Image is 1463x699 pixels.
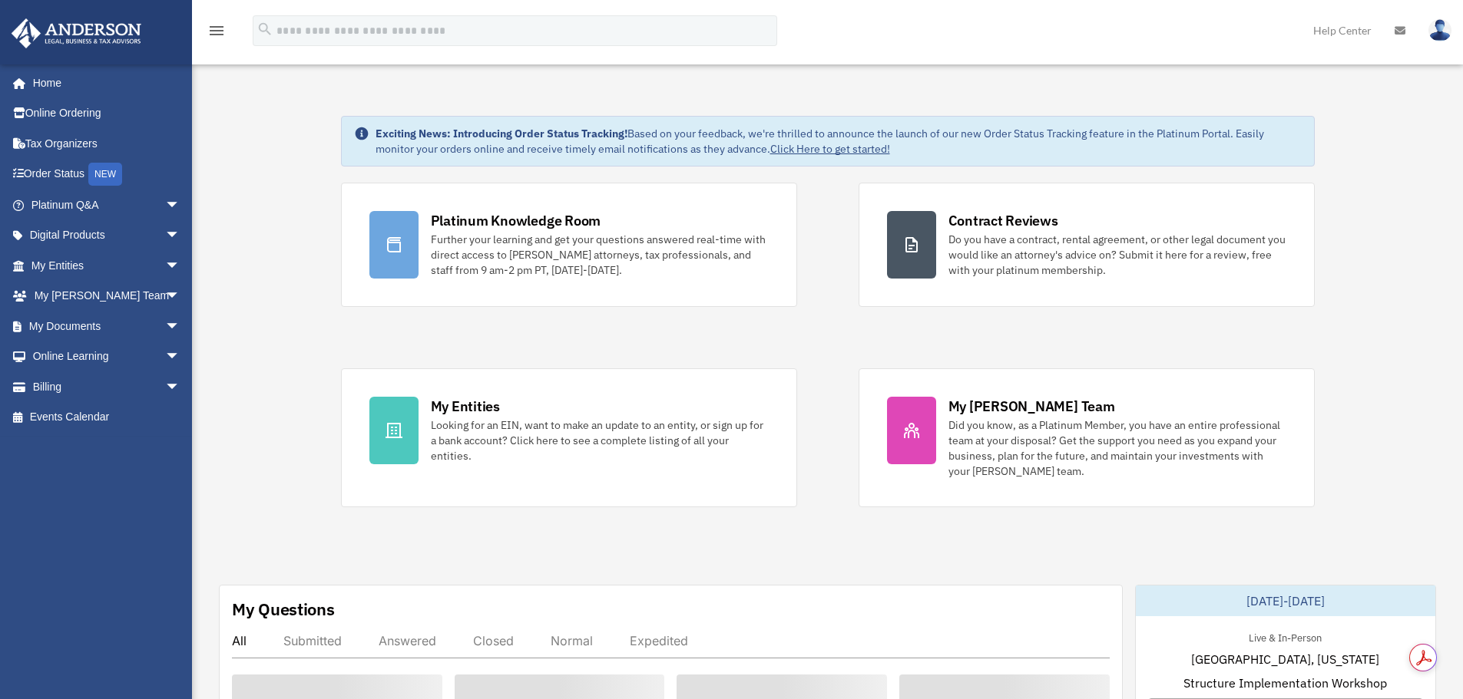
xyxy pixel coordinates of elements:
a: menu [207,27,226,40]
a: Digital Productsarrow_drop_down [11,220,204,251]
div: All [232,633,247,648]
div: Platinum Knowledge Room [431,211,601,230]
a: My [PERSON_NAME] Teamarrow_drop_down [11,281,204,312]
a: My Entities Looking for an EIN, want to make an update to an entity, or sign up for a bank accoun... [341,368,797,507]
span: arrow_drop_down [165,341,196,373]
a: Billingarrow_drop_down [11,371,204,402]
a: Platinum Knowledge Room Further your learning and get your questions answered real-time with dire... [341,183,797,307]
a: Online Ordering [11,98,204,129]
div: Submitted [283,633,342,648]
span: arrow_drop_down [165,281,196,312]
div: NEW [88,163,122,186]
div: Did you know, as a Platinum Member, you have an entire professional team at your disposal? Get th... [948,417,1286,479]
div: Do you have a contract, rental agreement, or other legal document you would like an attorney's ad... [948,232,1286,278]
div: Closed [473,633,514,648]
a: Online Learningarrow_drop_down [11,341,204,372]
i: menu [207,21,226,40]
div: Contract Reviews [948,211,1058,230]
a: My Entitiesarrow_drop_down [11,250,204,281]
span: arrow_drop_down [165,220,196,252]
a: Platinum Q&Aarrow_drop_down [11,190,204,220]
div: My Entities [431,397,500,416]
div: Normal [551,633,593,648]
a: Home [11,68,196,98]
a: Click Here to get started! [770,142,890,156]
span: arrow_drop_down [165,371,196,403]
div: Looking for an EIN, want to make an update to an entity, or sign up for a bank account? Click her... [431,417,769,463]
img: Anderson Advisors Platinum Portal [7,18,146,48]
img: User Pic [1428,19,1451,41]
a: My Documentsarrow_drop_down [11,311,204,341]
span: arrow_drop_down [165,250,196,282]
div: [DATE]-[DATE] [1136,585,1435,616]
a: Events Calendar [11,402,204,433]
a: My [PERSON_NAME] Team Did you know, as a Platinum Member, you have an entire professional team at... [859,368,1315,507]
div: Expedited [630,633,688,648]
a: Contract Reviews Do you have a contract, rental agreement, or other legal document you would like... [859,183,1315,307]
span: arrow_drop_down [165,311,196,342]
a: Tax Organizers [11,128,204,159]
span: arrow_drop_down [165,190,196,221]
div: Based on your feedback, we're thrilled to announce the launch of our new Order Status Tracking fe... [376,126,1302,157]
a: Order StatusNEW [11,159,204,190]
strong: Exciting News: Introducing Order Status Tracking! [376,127,627,140]
i: search [257,21,273,38]
div: My [PERSON_NAME] Team [948,397,1115,416]
div: Answered [379,633,436,648]
div: Live & In-Person [1236,628,1334,645]
div: My Questions [232,598,335,621]
span: [GEOGRAPHIC_DATA], [US_STATE] [1191,650,1379,668]
div: Further your learning and get your questions answered real-time with direct access to [PERSON_NAM... [431,232,769,278]
span: Structure Implementation Workshop [1183,674,1387,692]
